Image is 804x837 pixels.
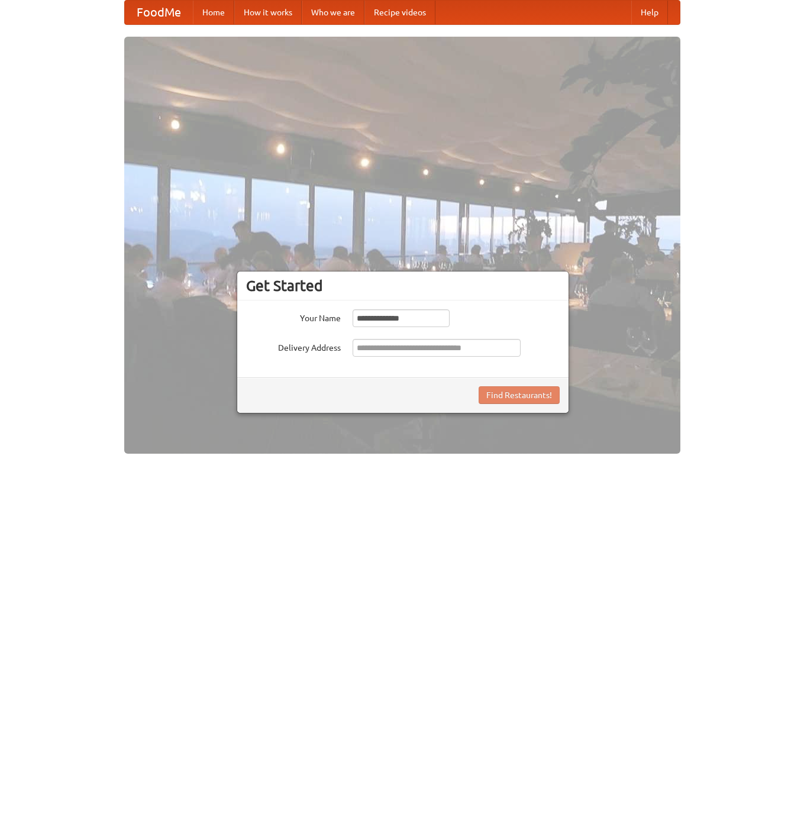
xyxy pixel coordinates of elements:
[246,339,341,354] label: Delivery Address
[125,1,193,24] a: FoodMe
[479,386,560,404] button: Find Restaurants!
[302,1,364,24] a: Who we are
[246,309,341,324] label: Your Name
[234,1,302,24] a: How it works
[364,1,435,24] a: Recipe videos
[193,1,234,24] a: Home
[246,277,560,295] h3: Get Started
[631,1,668,24] a: Help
